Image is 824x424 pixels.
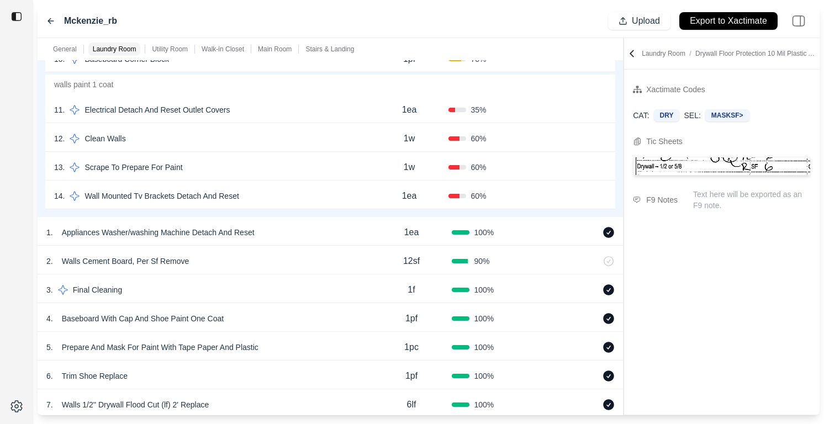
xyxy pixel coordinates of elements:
p: 6 . [46,370,53,381]
label: Mckenzie_rb [64,14,117,28]
p: 1w [404,132,415,145]
div: MASKSF> [705,109,749,121]
p: 12sf [403,255,420,268]
p: CAT: [633,110,649,121]
span: 35 % [471,104,486,115]
p: 1pf [405,369,418,383]
p: 5 . [46,342,53,353]
p: Wall Mounted Tv Brackets Detach And Reset [80,188,243,204]
div: F9 Notes [646,193,678,206]
img: toggle sidebar [11,11,22,22]
p: Prepare And Mask For Paint With Tape Paper And Plastic [57,340,263,355]
p: Walls Cement Board, Per Sf Remove [57,253,194,269]
p: Appliances Washer/washing Machine Detach And Reset [57,225,259,240]
p: Baseboard With Cap And Shoe Paint One Coat [57,311,228,326]
p: 13 . [54,162,65,173]
span: 100 % [474,342,494,353]
img: Cropped Image [633,157,810,175]
div: Tic Sheets [646,135,683,148]
p: 11 . [54,104,65,115]
p: Stairs & Landing [305,45,354,54]
p: Scrape To Prepare For Paint [80,160,187,175]
span: 100 % [474,313,494,324]
button: Export to Xactimate [679,12,778,30]
p: Laundry Room [93,45,136,54]
p: Electrical Detach And Reset Outlet Covers [80,102,234,118]
p: Upload [632,15,660,28]
p: General [53,45,77,54]
p: 1w [404,161,415,174]
p: Final Cleaning [68,282,127,298]
p: SEL: [684,110,700,121]
p: Text here will be exported as an F9 note. [693,189,811,211]
span: 100 % [474,227,494,238]
p: Utility Room [152,45,188,54]
span: 60 % [471,190,486,202]
div: Xactimate Codes [646,83,705,96]
p: 4 . [46,313,53,324]
p: Walk-in Closet [202,45,244,54]
span: 60 % [471,133,486,144]
span: 100 % [474,399,494,410]
p: 6lf [407,398,416,411]
img: comment [633,197,641,203]
p: 1ea [402,103,417,116]
p: 1pc [404,341,419,354]
p: 1f [408,283,415,296]
button: Upload [608,12,670,30]
p: 14 . [54,190,65,202]
p: 3 . [46,284,53,295]
p: 12 . [54,133,65,144]
span: / [685,50,695,57]
p: 2 . [46,256,53,267]
p: walls paint 1 coat [45,75,615,94]
span: 100 % [474,284,494,295]
p: 1 . [46,227,53,238]
p: Walls 1/2'' Drywall Flood Cut (lf) 2' Replace [57,397,214,412]
p: 7 . [46,399,53,410]
span: 90 % [474,256,489,267]
span: 60 % [471,162,486,173]
img: right-panel.svg [786,9,811,33]
div: DRY [654,109,680,121]
p: Laundry Room [642,49,817,58]
p: 1pf [405,312,418,325]
p: 1ea [402,189,417,203]
p: Trim Shoe Replace [57,368,132,384]
p: Clean Walls [80,131,130,146]
span: 100 % [474,370,494,381]
p: 1ea [404,226,419,239]
p: Main Room [258,45,292,54]
p: Export to Xactimate [690,15,767,28]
